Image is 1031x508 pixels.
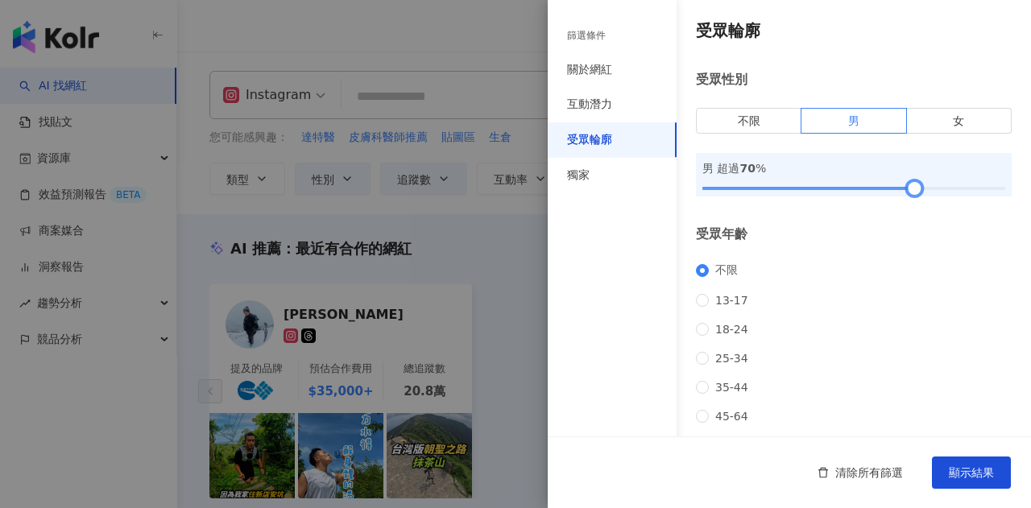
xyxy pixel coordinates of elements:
[709,294,755,307] span: 13-17
[953,114,964,127] span: 女
[932,456,1011,489] button: 顯示結果
[738,114,760,127] span: 不限
[567,29,606,43] div: 篩選條件
[709,410,755,423] span: 45-64
[801,456,919,489] button: 清除所有篩選
[818,467,829,478] span: delete
[835,466,903,479] span: 清除所有篩選
[567,62,612,78] div: 關於網紅
[709,263,744,278] span: 不限
[567,97,612,113] div: 互動潛力
[739,162,755,175] span: 70
[696,19,1012,42] h4: 受眾輪廓
[696,71,1012,89] div: 受眾性別
[709,352,755,365] span: 25-34
[709,381,755,394] span: 35-44
[567,167,590,184] div: 獨家
[848,114,859,127] span: 男
[567,132,612,148] div: 受眾輪廓
[696,225,1012,243] div: 受眾年齡
[702,159,1005,177] div: 男 超過 %
[949,466,994,479] span: 顯示結果
[709,323,755,336] span: 18-24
